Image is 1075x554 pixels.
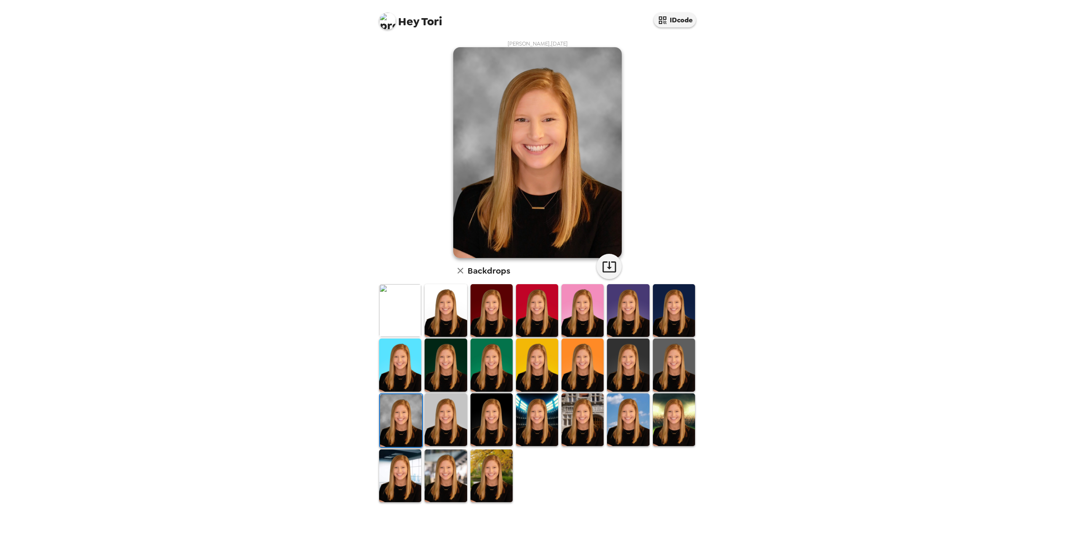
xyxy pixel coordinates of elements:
[508,40,568,47] span: [PERSON_NAME] , [DATE]
[379,13,396,30] img: profile pic
[453,47,622,258] img: user
[379,8,442,27] span: Tori
[398,14,419,29] span: Hey
[654,13,696,27] button: IDcode
[468,264,510,277] h6: Backdrops
[379,284,421,337] img: Original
